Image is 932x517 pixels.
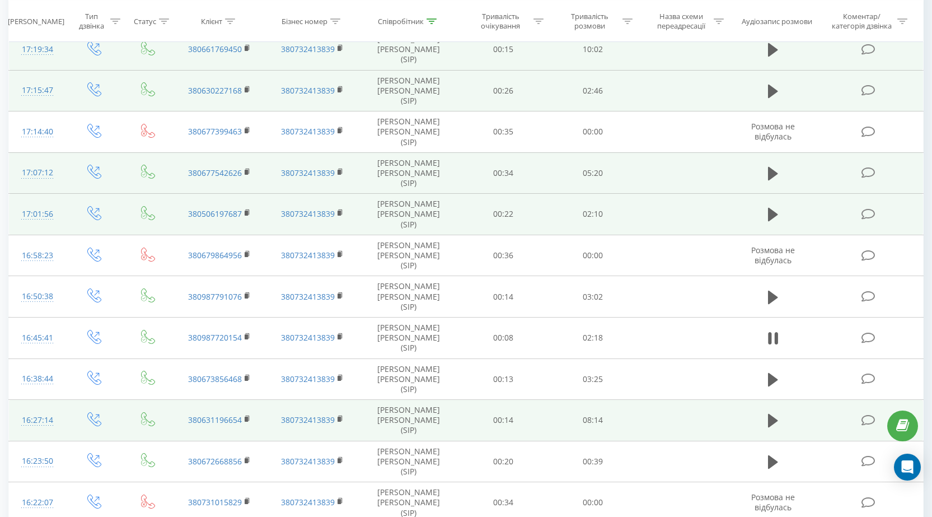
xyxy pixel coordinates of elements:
div: Аудіозапис розмови [742,16,812,26]
a: 380732413839 [281,208,335,219]
a: 380630227168 [188,85,242,96]
div: 16:58:23 [20,245,55,267]
div: 17:01:56 [20,203,55,225]
div: 17:14:40 [20,121,55,143]
td: 10:02 [548,29,638,71]
a: 380506197687 [188,208,242,219]
td: 00:15 [458,29,548,71]
span: Розмова не відбулась [751,121,795,142]
div: 16:23:50 [20,450,55,472]
td: 00:14 [458,276,548,318]
a: 380732413839 [281,291,335,302]
td: 00:39 [548,441,638,482]
a: 380732413839 [281,126,335,137]
td: 00:35 [458,111,548,153]
div: 16:27:14 [20,409,55,431]
td: 00:08 [458,317,548,358]
td: 00:22 [458,194,548,235]
a: 380631196654 [188,414,242,425]
td: 00:13 [458,358,548,400]
td: 00:26 [458,70,548,111]
a: 380732413839 [281,167,335,178]
td: 02:10 [548,194,638,235]
a: 380732413839 [281,374,335,384]
td: 02:46 [548,70,638,111]
td: [PERSON_NAME] [PERSON_NAME] (SIP) [359,400,459,441]
a: 380732413839 [281,250,335,260]
div: Тривалість очікування [471,12,531,31]
div: Назва схеми переадресації [651,12,711,31]
a: 380732413839 [281,456,335,467]
a: 380731015829 [188,497,242,507]
div: 16:50:38 [20,286,55,308]
div: Статус [134,16,156,26]
div: 16:22:07 [20,492,55,514]
td: [PERSON_NAME] [PERSON_NAME] (SIP) [359,152,459,194]
td: 00:00 [548,235,638,276]
a: 380732413839 [281,44,335,54]
a: 380987791076 [188,291,242,302]
a: 380673856468 [188,374,242,384]
td: 00:20 [458,441,548,482]
a: 380732413839 [281,414,335,425]
a: 380987720154 [188,332,242,343]
td: 03:02 [548,276,638,318]
div: Open Intercom Messenger [894,454,921,481]
div: 16:38:44 [20,368,55,390]
a: 380677542626 [188,167,242,178]
td: [PERSON_NAME] [PERSON_NAME] (SIP) [359,111,459,153]
div: 16:45:41 [20,327,55,349]
a: 380732413839 [281,332,335,343]
td: 00:14 [458,400,548,441]
div: [PERSON_NAME] [8,16,64,26]
td: 05:20 [548,152,638,194]
a: 380679864956 [188,250,242,260]
div: Тип дзвінка [76,12,107,31]
a: 380672668856 [188,456,242,467]
td: [PERSON_NAME] [PERSON_NAME] (SIP) [359,358,459,400]
td: [PERSON_NAME] [PERSON_NAME] (SIP) [359,70,459,111]
td: [PERSON_NAME] [PERSON_NAME] (SIP) [359,441,459,482]
a: 380732413839 [281,497,335,507]
td: 02:18 [548,317,638,358]
div: Тривалість розмови [560,12,620,31]
div: Клієнт [201,16,222,26]
td: [PERSON_NAME] [PERSON_NAME] (SIP) [359,194,459,235]
td: 08:14 [548,400,638,441]
span: Розмова не відбулась [751,245,795,266]
td: 00:36 [458,235,548,276]
span: Розмова не відбулась [751,492,795,513]
a: 380677399463 [188,126,242,137]
a: 380732413839 [281,85,335,96]
a: 380661769450 [188,44,242,54]
td: [PERSON_NAME] [PERSON_NAME] (SIP) [359,317,459,358]
td: [PERSON_NAME] [PERSON_NAME] (SIP) [359,235,459,276]
td: [PERSON_NAME] [PERSON_NAME] (SIP) [359,29,459,71]
div: 17:07:12 [20,162,55,184]
div: 17:19:34 [20,39,55,60]
div: Співробітник [378,16,424,26]
div: Бізнес номер [282,16,327,26]
td: 03:25 [548,358,638,400]
td: [PERSON_NAME] [PERSON_NAME] (SIP) [359,276,459,318]
div: 17:15:47 [20,80,55,101]
div: Коментар/категорія дзвінка [829,12,894,31]
td: 00:34 [458,152,548,194]
td: 00:00 [548,111,638,153]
